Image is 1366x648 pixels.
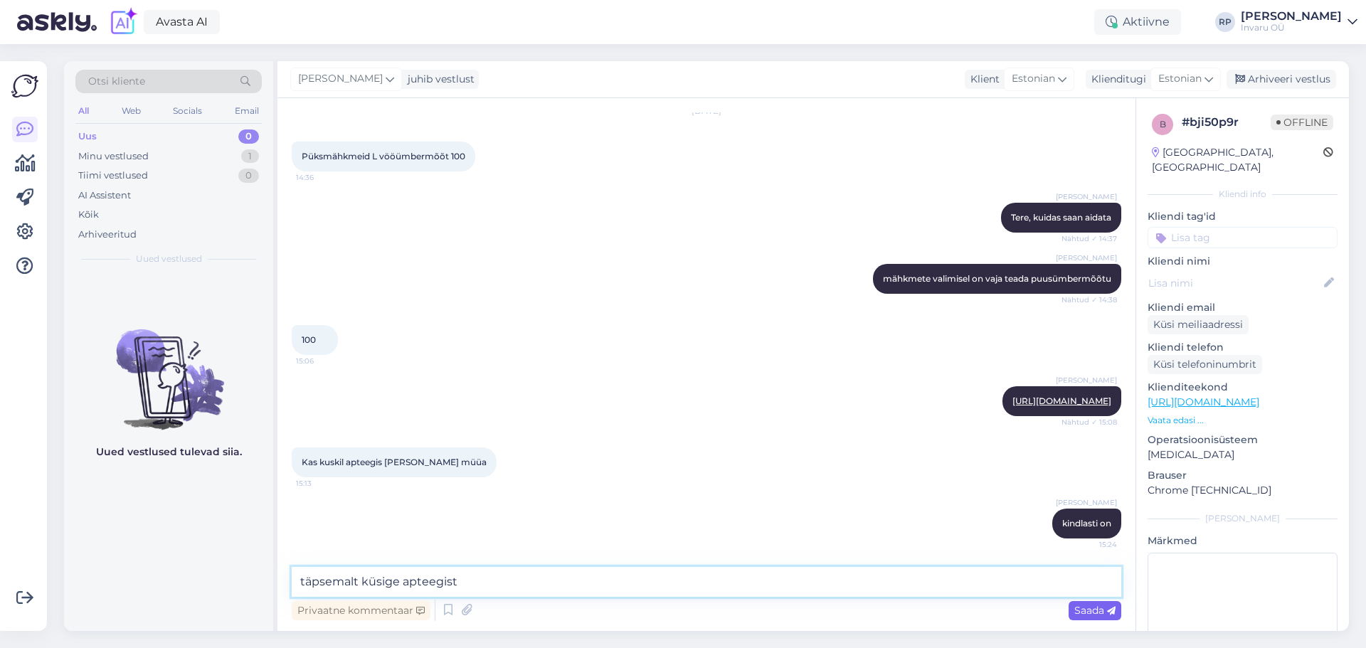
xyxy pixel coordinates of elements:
div: Aktiivne [1094,9,1181,35]
span: [PERSON_NAME] [298,71,383,87]
span: Otsi kliente [88,74,145,89]
div: Küsi meiliaadressi [1148,315,1249,334]
div: Klient [965,72,1000,87]
p: Chrome [TECHNICAL_ID] [1148,483,1338,498]
span: 14:36 [296,172,349,183]
span: [PERSON_NAME] [1056,375,1117,386]
span: [PERSON_NAME] [1056,497,1117,508]
img: Askly Logo [11,73,38,100]
span: 100 [302,334,316,345]
span: Estonian [1012,71,1055,87]
div: Uus [78,129,97,144]
span: Nähtud ✓ 14:37 [1061,233,1117,244]
p: [MEDICAL_DATA] [1148,447,1338,462]
span: 15:13 [296,478,349,489]
a: Avasta AI [144,10,220,34]
div: Socials [170,102,205,120]
div: [PERSON_NAME] [1148,512,1338,525]
div: [PERSON_NAME] [1241,11,1342,22]
img: explore-ai [108,7,138,37]
span: Uued vestlused [136,253,202,265]
span: Nähtud ✓ 14:38 [1061,294,1117,305]
div: Minu vestlused [78,149,149,164]
span: [PERSON_NAME] [1056,253,1117,263]
div: RP [1215,12,1235,32]
div: Privaatne kommentaar [292,601,430,620]
span: Nähtud ✓ 15:08 [1061,417,1117,427]
a: [URL][DOMAIN_NAME] [1148,395,1259,408]
div: juhib vestlust [402,72,475,87]
div: Kõik [78,208,99,222]
p: Operatsioonisüsteem [1148,432,1338,447]
div: Arhiveeri vestlus [1227,70,1336,89]
div: Web [119,102,144,120]
div: Email [232,102,262,120]
div: # bji50p9r [1182,114,1271,131]
span: 15:24 [1064,539,1117,550]
p: Klienditeekond [1148,380,1338,395]
img: No chats [64,304,273,432]
div: All [75,102,92,120]
div: Tiimi vestlused [78,169,148,183]
p: Märkmed [1148,533,1338,548]
div: 1 [241,149,259,164]
div: Küsi telefoninumbrit [1148,355,1262,374]
div: 0 [238,129,259,144]
div: Kliendi info [1148,188,1338,201]
span: Püksmähkmeid L vööümbermõõt 100 [302,151,465,161]
span: b [1160,119,1166,129]
p: Kliendi nimi [1148,254,1338,269]
span: Kas kuskil apteegis [PERSON_NAME] müüa [302,457,487,467]
span: Tere, kuidas saan aidata [1011,212,1111,223]
textarea: täpsemalt küsige apteegist [292,567,1121,597]
span: kindlasti on [1062,518,1111,529]
span: Estonian [1158,71,1202,87]
span: Offline [1271,115,1333,130]
a: [URL][DOMAIN_NAME] [1012,395,1111,406]
p: Uued vestlused tulevad siia. [96,445,242,460]
div: Invaru OÜ [1241,22,1342,33]
p: Kliendi tag'id [1148,209,1338,224]
a: [PERSON_NAME]Invaru OÜ [1241,11,1357,33]
span: mähkmete valimisel on vaja teada puusümbermõõtu [883,273,1111,284]
input: Lisa nimi [1148,275,1321,291]
div: Arhiveeritud [78,228,137,242]
p: Kliendi email [1148,300,1338,315]
p: Brauser [1148,468,1338,483]
span: 15:06 [296,356,349,366]
p: Vaata edasi ... [1148,414,1338,427]
div: [GEOGRAPHIC_DATA], [GEOGRAPHIC_DATA] [1152,145,1323,175]
div: Klienditugi [1086,72,1146,87]
input: Lisa tag [1148,227,1338,248]
span: Saada [1074,604,1116,617]
div: 0 [238,169,259,183]
div: AI Assistent [78,188,131,203]
p: Kliendi telefon [1148,340,1338,355]
span: [PERSON_NAME] [1056,191,1117,202]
